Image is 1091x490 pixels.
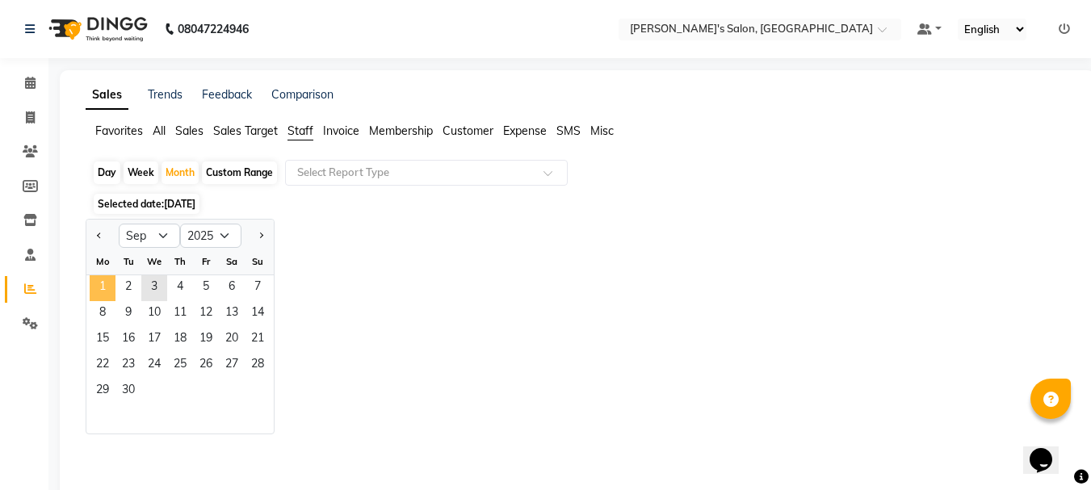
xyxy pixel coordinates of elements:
a: Comparison [271,87,334,102]
iframe: chat widget [1023,425,1075,474]
select: Select month [119,224,180,248]
div: Saturday, September 20, 2025 [219,327,245,353]
span: 5 [193,275,219,301]
span: SMS [556,124,581,138]
span: 23 [115,353,141,379]
div: Custom Range [202,161,277,184]
div: Wednesday, September 10, 2025 [141,301,167,327]
button: Next month [254,223,267,249]
span: [DATE] [164,198,195,210]
span: Expense [503,124,547,138]
div: Monday, September 22, 2025 [90,353,115,379]
span: 1 [90,275,115,301]
div: Su [245,249,271,274]
div: We [141,249,167,274]
div: Friday, September 26, 2025 [193,353,219,379]
span: 20 [219,327,245,353]
span: Sales [175,124,204,138]
div: Sunday, September 14, 2025 [245,301,271,327]
span: 29 [90,379,115,404]
div: Thursday, September 11, 2025 [167,301,193,327]
div: Monday, September 15, 2025 [90,327,115,353]
a: Feedback [202,87,252,102]
span: Invoice [323,124,359,138]
span: 13 [219,301,245,327]
span: Customer [443,124,493,138]
span: 10 [141,301,167,327]
a: Trends [148,87,183,102]
div: Sa [219,249,245,274]
button: Previous month [93,223,106,249]
div: Monday, September 29, 2025 [90,379,115,404]
div: Tuesday, September 30, 2025 [115,379,141,404]
a: Sales [86,81,128,110]
span: 4 [167,275,193,301]
div: Month [162,161,199,184]
span: 27 [219,353,245,379]
span: 3 [141,275,167,301]
div: Saturday, September 6, 2025 [219,275,245,301]
span: 14 [245,301,271,327]
div: Th [167,249,193,274]
div: Wednesday, September 3, 2025 [141,275,167,301]
select: Select year [180,224,241,248]
span: 19 [193,327,219,353]
span: All [153,124,166,138]
span: 25 [167,353,193,379]
div: Sunday, September 21, 2025 [245,327,271,353]
span: Misc [590,124,614,138]
div: Monday, September 8, 2025 [90,301,115,327]
span: 6 [219,275,245,301]
div: Friday, September 19, 2025 [193,327,219,353]
div: Thursday, September 18, 2025 [167,327,193,353]
div: Monday, September 1, 2025 [90,275,115,301]
div: Friday, September 5, 2025 [193,275,219,301]
div: Friday, September 12, 2025 [193,301,219,327]
span: Membership [369,124,433,138]
span: 30 [115,379,141,404]
div: Sunday, September 7, 2025 [245,275,271,301]
span: Staff [287,124,313,138]
div: Week [124,161,158,184]
span: 16 [115,327,141,353]
span: 24 [141,353,167,379]
div: Tuesday, September 16, 2025 [115,327,141,353]
span: 12 [193,301,219,327]
div: Tuesday, September 23, 2025 [115,353,141,379]
span: 2 [115,275,141,301]
div: Wednesday, September 24, 2025 [141,353,167,379]
b: 08047224946 [178,6,249,52]
span: 7 [245,275,271,301]
div: Mo [90,249,115,274]
span: 17 [141,327,167,353]
span: Selected date: [94,194,199,214]
div: Thursday, September 25, 2025 [167,353,193,379]
img: logo [41,6,152,52]
span: 11 [167,301,193,327]
span: 8 [90,301,115,327]
div: Sunday, September 28, 2025 [245,353,271,379]
div: Saturday, September 27, 2025 [219,353,245,379]
span: 28 [245,353,271,379]
div: Tuesday, September 2, 2025 [115,275,141,301]
span: 18 [167,327,193,353]
div: Fr [193,249,219,274]
span: Favorites [95,124,143,138]
div: Tuesday, September 9, 2025 [115,301,141,327]
span: Sales Target [213,124,278,138]
span: 22 [90,353,115,379]
div: Day [94,161,120,184]
span: 21 [245,327,271,353]
div: Thursday, September 4, 2025 [167,275,193,301]
div: Wednesday, September 17, 2025 [141,327,167,353]
div: Saturday, September 13, 2025 [219,301,245,327]
span: 9 [115,301,141,327]
div: Tu [115,249,141,274]
span: 26 [193,353,219,379]
span: 15 [90,327,115,353]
